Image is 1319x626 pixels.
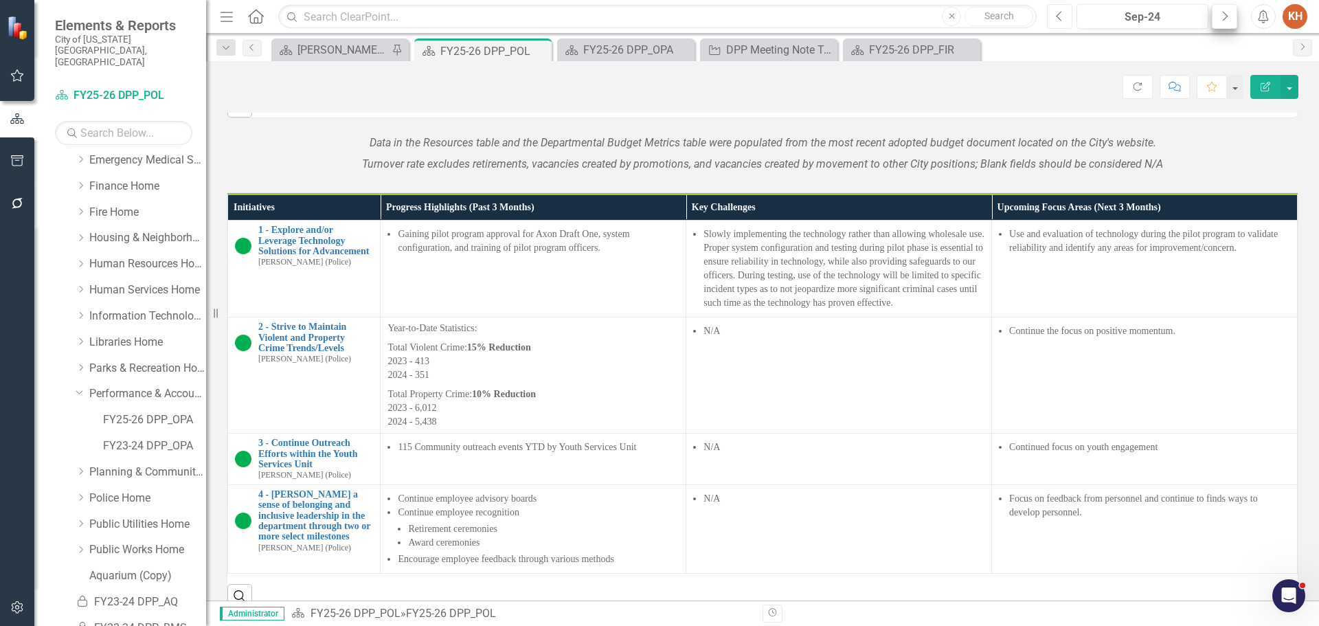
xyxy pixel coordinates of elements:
li: Continue employee recognition [398,506,679,550]
a: Police Home [89,491,206,506]
a: FY23-24 DPP_OPA [103,438,206,454]
a: Libraries Home [89,335,206,350]
small: [PERSON_NAME] (Police) [258,471,351,480]
a: Parks & Recreation Home [89,361,206,377]
strong: 10% Reduction [472,389,536,399]
td: Double-Click to Edit [686,317,992,434]
iframe: Intercom live chat [1272,579,1305,612]
a: Human Services Home [89,282,206,298]
small: City of [US_STATE][GEOGRAPHIC_DATA], [GEOGRAPHIC_DATA] [55,34,192,67]
input: Search ClearPoint... [278,5,1037,29]
div: Sep-24 [1081,9,1204,25]
li: Focus on feedback from personnel and continue to finds ways to develop personnel. [1009,492,1290,519]
span: Slowly implementing the technology rather than allowing wholesale use. Proper system configuratio... [703,229,984,308]
span: Elements & Reports [55,17,192,34]
span: Gaining pilot program approval for Axon Draft One, system configuration, and training of pilot pr... [398,229,629,253]
span: Use and evaluation of technology during the pilot program to validate reliability and identify an... [1009,229,1278,253]
strong: 15% Reduction [467,342,531,353]
a: Human Resources Home [89,256,206,272]
small: [PERSON_NAME] (Police) [258,355,351,364]
li: N/A [703,324,984,338]
a: FY25-26 DPP_POL [311,607,401,620]
a: 3 - Continue Outreach Efforts within the Youth Services Unit [258,438,373,469]
li: Award ceremonies [408,536,679,550]
a: Performance & Accountability Home [89,386,206,402]
small: [PERSON_NAME] (Police) [258,544,351,552]
td: Double-Click to Edit [992,221,1298,317]
a: FY25-26 DPP_POL [55,88,192,104]
span: Administrator [220,607,284,621]
a: 2 - Strive to Maintain Violent and Property Crime Trends/Levels [258,322,373,353]
small: [PERSON_NAME] (Police) [258,258,351,267]
button: KH [1283,4,1307,29]
a: 4 - [PERSON_NAME] a sense of belonging and inclusive leadership in the department through two or ... [258,489,373,542]
td: Double-Click to Edit [992,484,1298,573]
td: Double-Click to Edit [381,434,686,485]
td: Double-Click to Edit [992,434,1298,485]
div: FY25-26 DPP_POL [406,607,496,620]
td: Double-Click to Edit Right Click for Context Menu [228,317,381,434]
a: FY25-26 DPP_OPA [561,41,691,58]
div: [PERSON_NAME]'s Home [297,41,388,58]
a: [PERSON_NAME]'s Home [275,41,388,58]
td: Double-Click to Edit [381,484,686,573]
p: Total Property Crime: 2023 - 6,012 2024 - 5,438 [387,385,679,429]
button: Search [965,7,1033,26]
li: Encourage employee feedback through various methods [398,552,679,566]
a: FY25-26 DPP_FIR [846,41,977,58]
li: N/A [703,440,984,454]
span: Search [984,10,1014,21]
input: Search Below... [55,121,192,145]
td: Double-Click to Edit [381,221,686,317]
td: Double-Click to Edit [686,434,992,485]
td: Double-Click to Edit [992,317,1298,434]
img: ClearPoint Strategy [7,16,31,40]
a: Fire Home [89,205,206,221]
img: On Target [235,335,251,351]
a: FY25-26 DPP_OPA [103,412,206,428]
td: Double-Click to Edit Right Click for Context Menu [228,434,381,485]
li: Continue the focus on positive momentum. [1009,324,1290,338]
em: Data in the Resources table and the Departmental Budget Metrics table were populated from the mos... [370,136,1156,149]
a: Housing & Neighborhood Preservation Home [89,230,206,246]
a: Aquarium (Copy) [89,568,206,584]
img: On Target [235,238,251,254]
td: Double-Click to Edit Right Click for Context Menu [228,484,381,573]
a: FY23-24 DPP_AQ [76,594,206,610]
a: Planning & Community Development Home [89,465,206,480]
a: Finance Home [89,179,206,194]
div: FY25-26 DPP_FIR [869,41,977,58]
div: DPP Meeting Note Taker Report // FIR [726,41,834,58]
td: Double-Click to Edit [686,484,992,573]
a: Public Works Home [89,542,206,558]
li: 115 Community outreach events YTD by Youth Services Unit [398,440,679,454]
td: Double-Click to Edit [381,317,686,434]
a: DPP Meeting Note Taker Report // FIR [703,41,834,58]
div: » [291,606,752,622]
div: FY25-26 DPP_OPA [583,41,691,58]
p: Total Violent Crime: 2023 - 413 2024 - 351 [387,338,679,385]
li: Continued focus on youth engagement [1009,440,1290,454]
a: 1 - Explore and/or Leverage Technology Solutions for Advancement [258,225,373,256]
img: On Target [235,513,251,529]
li: Retirement ceremonies [408,522,679,536]
button: Sep-24 [1076,4,1208,29]
a: Information Technology Home [89,309,206,324]
td: Double-Click to Edit Right Click for Context Menu [228,221,381,317]
li: N/A [703,492,984,506]
li: Continue employee advisory boards [398,492,679,506]
img: On Target [235,451,251,467]
a: Public Utilities Home [89,517,206,533]
div: FY25-26 DPP_POL [440,43,548,60]
em: Turnover rate excludes retirements, vacancies created by promotions, and vacancies created by mov... [362,157,1163,170]
p: Year-to-Date Statistics: [387,322,679,338]
td: Double-Click to Edit [686,221,992,317]
a: Emergency Medical Services Home [89,153,206,168]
